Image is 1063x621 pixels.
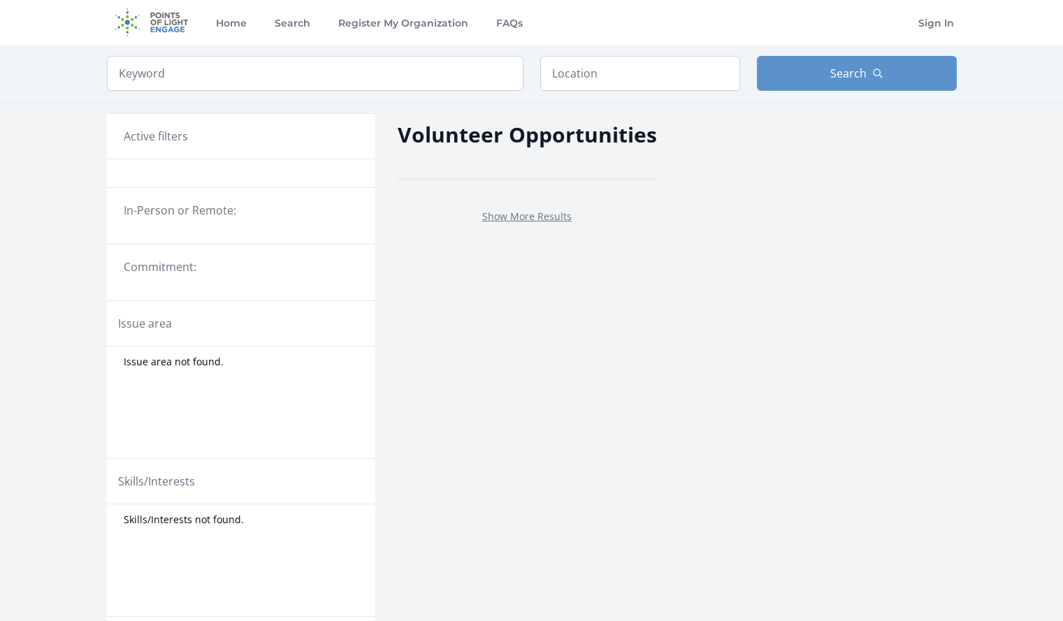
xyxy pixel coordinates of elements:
legend: Skills/Interests [118,473,195,490]
button: Search [757,56,957,91]
span: Issue area not found. [124,355,224,369]
a: Show More Results [482,210,572,223]
span: Search [830,65,867,82]
input: Location [540,56,740,91]
legend: In-Person or Remote: [124,202,359,219]
h2: Volunteer Opportunities [398,119,657,150]
h3: Active filters [124,128,188,145]
span: Skills/Interests not found. [124,513,244,527]
input: Keyword [107,56,523,91]
legend: Issue area [118,315,172,332]
legend: Commitment: [124,258,359,275]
